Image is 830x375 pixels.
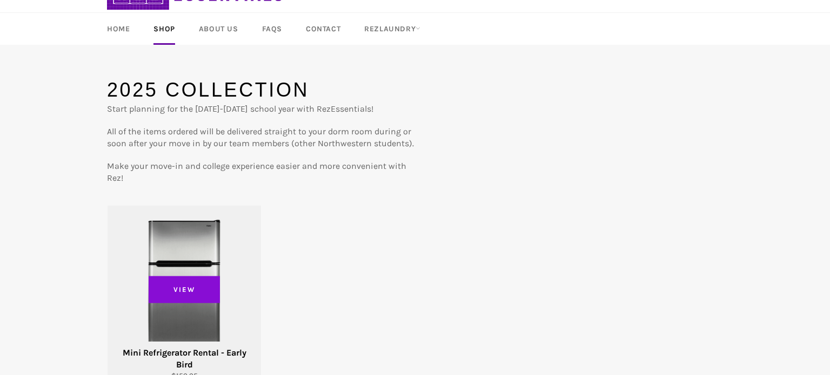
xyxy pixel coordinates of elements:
span: View [149,276,220,303]
a: FAQs [251,13,293,45]
p: Make your move-in and college experience easier and more convenient with Rez! [107,160,415,184]
a: Home [96,13,140,45]
a: About Us [188,13,249,45]
p: Start planning for the [DATE]-[DATE] school year with RezEssentials! [107,103,415,115]
div: Mini Refrigerator Rental - Early Bird [115,347,255,371]
a: Contact [295,13,351,45]
p: All of the items ordered will be delivered straight to your dorm room during or soon after your m... [107,126,415,149]
a: Shop [143,13,185,45]
a: RezLaundry [353,13,431,45]
h1: 2025 Collection [107,77,415,104]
